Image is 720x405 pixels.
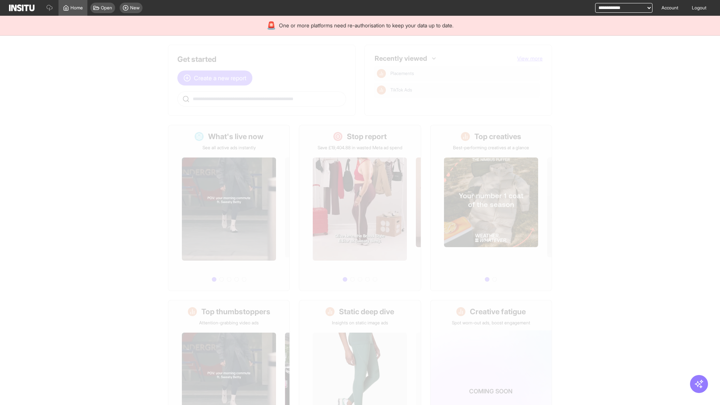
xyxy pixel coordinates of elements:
[279,22,453,29] span: One or more platforms need re-authorisation to keep your data up to date.
[267,20,276,31] div: 🚨
[101,5,112,11] span: Open
[70,5,83,11] span: Home
[130,5,139,11] span: New
[9,4,34,11] img: Logo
